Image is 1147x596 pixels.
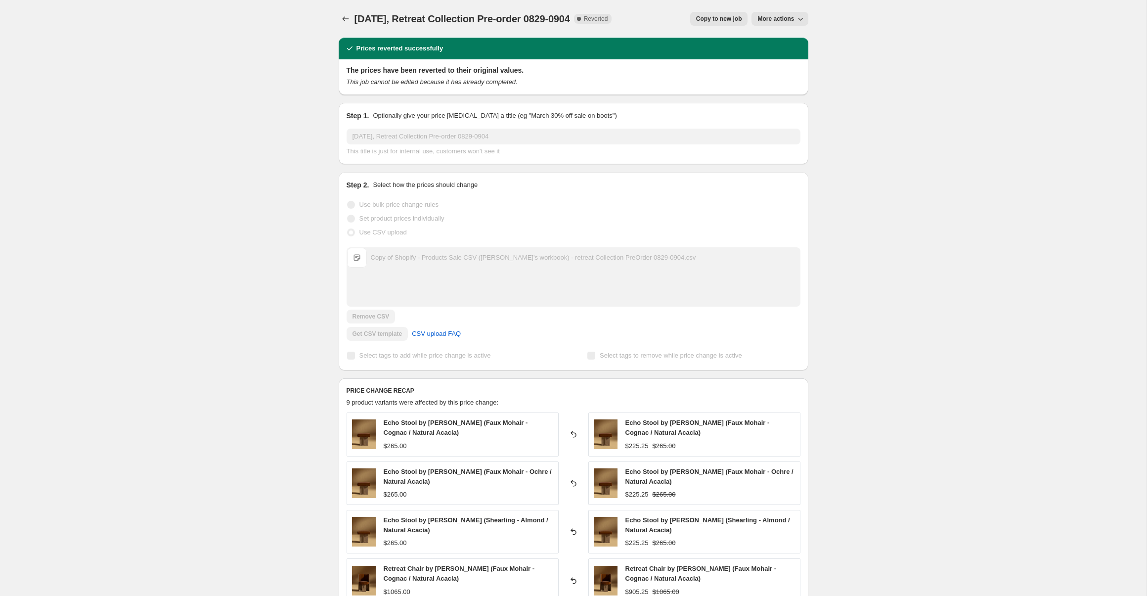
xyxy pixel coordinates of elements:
[347,65,800,75] h2: The prices have been reverted to their original values.
[347,180,369,190] h2: Step 2.
[384,468,552,485] span: Echo Stool by [PERSON_NAME] (Faux Mohair - Ochre / Natural Acacia)
[625,538,649,548] div: $225.25
[371,253,696,263] div: Copy of Shopify - Products Sale CSV ([PERSON_NAME]'s workbook) - retreat Collection PreOrder 0829...
[359,201,439,208] span: Use bulk price change rules
[373,180,478,190] p: Select how the prices should change
[625,565,777,582] span: Retreat Chair by [PERSON_NAME] (Faux Mohair - Cognac / Natural Acacia)
[594,566,618,596] img: MS9_resized_72f972b51f8990e272a70210935fb794_2025-08-15_170859_80x.jpg
[625,419,770,436] span: Echo Stool by [PERSON_NAME] (Faux Mohair - Cognac / Natural Acacia)
[594,419,618,449] img: Display_1_Echo_Stool_Mohair_Cognac_20250813053217_80x.jpg
[406,326,467,342] a: CSV upload FAQ
[384,419,528,436] span: Echo Stool by [PERSON_NAME] (Faux Mohair - Cognac / Natural Acacia)
[356,44,443,53] h2: Prices reverted successfully
[347,78,518,86] i: This job cannot be edited because it has already completed.
[412,329,461,339] span: CSV upload FAQ
[696,15,742,23] span: Copy to new job
[347,147,500,155] span: This title is just for internal use, customers won't see it
[384,441,407,451] div: $265.00
[352,517,376,547] img: Display_1_Echo_Stool_Mohair_Cognac_20250813053217_80x.jpg
[625,490,649,500] div: $225.25
[373,111,617,121] p: Optionally give your price [MEDICAL_DATA] a title (eg "March 30% off sale on boots")
[347,111,369,121] h2: Step 1.
[347,399,499,406] span: 9 product variants were affected by this price change:
[339,12,353,26] button: Price change jobs
[384,490,407,500] div: $265.00
[625,441,649,451] div: $225.25
[625,516,790,534] span: Echo Stool by [PERSON_NAME] (Shearling - Almond / Natural Acacia)
[359,215,444,222] span: Set product prices individually
[359,352,491,359] span: Select tags to add while price change is active
[347,129,800,144] input: 30% off holiday sale
[690,12,748,26] button: Copy to new job
[352,419,376,449] img: Display_1_Echo_Stool_Mohair_Cognac_20250813053217_80x.jpg
[625,468,794,485] span: Echo Stool by [PERSON_NAME] (Faux Mohair - Ochre / Natural Acacia)
[352,468,376,498] img: Display_1_Echo_Stool_Mohair_Cognac_20250813053217_80x.jpg
[347,387,800,395] h6: PRICE CHANGE RECAP
[354,13,570,24] span: [DATE], Retreat Collection Pre-order 0829-0904
[384,516,548,534] span: Echo Stool by [PERSON_NAME] (Shearling - Almond / Natural Acacia)
[751,12,808,26] button: More actions
[594,468,618,498] img: Display_1_Echo_Stool_Mohair_Cognac_20250813053217_80x.jpg
[584,15,608,23] span: Reverted
[757,15,794,23] span: More actions
[600,352,742,359] span: Select tags to remove while price change is active
[653,441,676,451] strike: $265.00
[384,538,407,548] div: $265.00
[384,565,535,582] span: Retreat Chair by [PERSON_NAME] (Faux Mohair - Cognac / Natural Acacia)
[653,538,676,548] strike: $265.00
[352,566,376,596] img: MS9_resized_72f972b51f8990e272a70210935fb794_2025-08-15_170859_80x.jpg
[594,517,618,547] img: Display_1_Echo_Stool_Mohair_Cognac_20250813053217_80x.jpg
[359,229,407,236] span: Use CSV upload
[653,490,676,500] strike: $265.00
